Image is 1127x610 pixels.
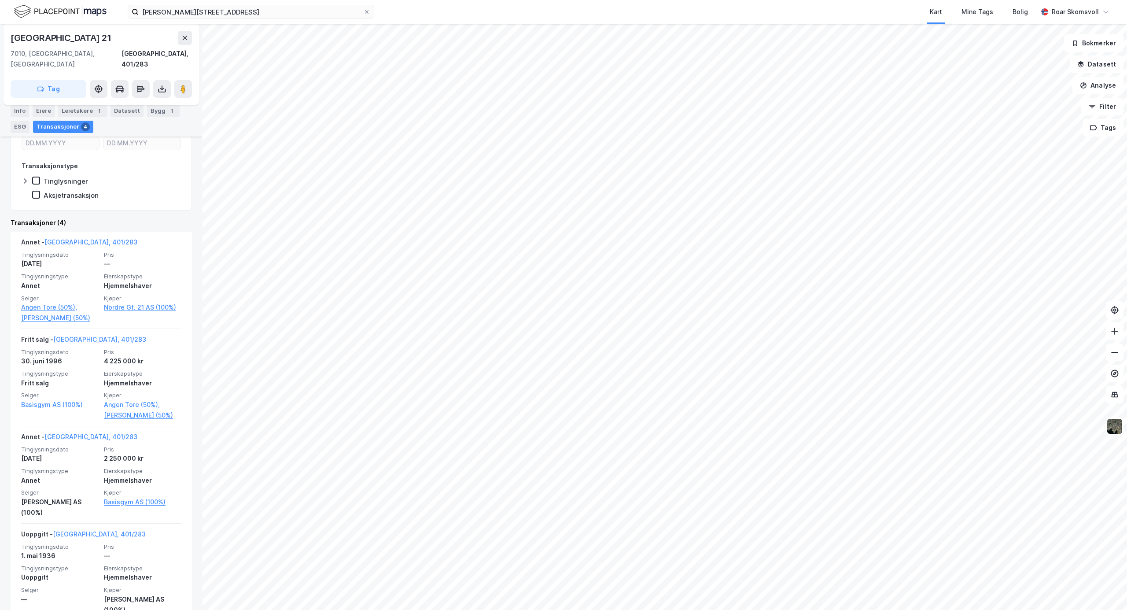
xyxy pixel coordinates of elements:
div: Tinglysninger [44,177,88,185]
div: Mine Tags [961,7,993,17]
span: Kjøper [104,586,181,594]
a: Angen Tore (50%), [104,399,181,410]
input: DD.MM.YYYY [103,137,180,150]
a: Angen Tore (50%), [21,302,99,313]
div: — [21,594,99,605]
button: Bokmerker [1064,34,1123,52]
span: Pris [104,543,181,551]
div: Info [11,105,29,117]
span: Tinglysningstype [21,467,99,475]
span: Tinglysningstype [21,370,99,377]
span: Eierskapstype [104,273,181,280]
div: Hjemmelshaver [104,572,181,583]
span: Selger [21,586,99,594]
div: Fritt salg - [21,334,146,348]
a: [PERSON_NAME] (50%) [21,313,99,323]
div: Bygg [147,105,180,117]
span: Kjøper [104,489,181,496]
span: Tinglysningstype [21,565,99,572]
div: 7010, [GEOGRAPHIC_DATA], [GEOGRAPHIC_DATA] [11,48,122,70]
iframe: Chat Widget [1083,568,1127,610]
div: [DATE] [21,453,99,464]
div: [DATE] [21,259,99,269]
div: 1. mai 1936 [21,551,99,561]
div: 1 [167,107,176,115]
span: Selger [21,489,99,496]
span: Tinglysningsdato [21,251,99,259]
span: Selger [21,392,99,399]
div: Hjemmelshaver [104,281,181,291]
div: Roar Skomsvoll [1052,7,1099,17]
img: 9k= [1106,418,1123,435]
input: Søk på adresse, matrikkel, gårdeiere, leietakere eller personer [139,5,363,18]
div: Aksjetransaksjon [44,191,99,200]
span: Tinglysningsdato [21,543,99,551]
a: [PERSON_NAME] (50%) [104,410,181,421]
span: Tinglysningsdato [21,348,99,356]
span: Tinglysningsdato [21,446,99,453]
div: 2 250 000 kr [104,453,181,464]
div: ESG [11,121,29,133]
button: Filter [1081,98,1123,115]
span: Kjøper [104,295,181,302]
div: Transaksjonstype [22,161,78,171]
div: Bolig [1013,7,1028,17]
div: [PERSON_NAME] AS (100%) [21,497,99,518]
a: Basisgym AS (100%) [21,399,99,410]
a: Nordre Gt. 21 AS (100%) [104,302,181,313]
div: Hjemmelshaver [104,378,181,388]
div: 4 [81,122,90,131]
div: Kart [930,7,942,17]
div: Annet [21,475,99,486]
button: Tags [1083,119,1123,137]
div: — [104,259,181,269]
div: 30. juni 1996 [21,356,99,366]
div: Annet [21,281,99,291]
span: Pris [104,446,181,453]
div: Uoppgitt - [21,529,146,543]
div: Annet - [21,237,137,251]
button: Tag [11,80,86,98]
div: Transaksjoner (4) [11,218,192,228]
div: Leietakere [58,105,107,117]
div: Eiere [33,105,55,117]
div: 4 225 000 kr [104,356,181,366]
a: [GEOGRAPHIC_DATA], 401/283 [44,433,137,440]
span: Tinglysningstype [21,273,99,280]
span: Selger [21,295,99,302]
a: Basisgym AS (100%) [104,497,181,507]
div: Hjemmelshaver [104,475,181,486]
button: Datasett [1070,55,1123,73]
div: Datasett [110,105,144,117]
button: Analyse [1072,77,1123,94]
div: Annet - [21,432,137,446]
span: Eierskapstype [104,565,181,572]
img: logo.f888ab2527a4732fd821a326f86c7f29.svg [14,4,107,19]
span: Pris [104,348,181,356]
div: — [104,551,181,561]
a: [GEOGRAPHIC_DATA], 401/283 [53,530,146,538]
div: Uoppgitt [21,572,99,583]
div: 1 [95,107,103,115]
a: [GEOGRAPHIC_DATA], 401/283 [44,238,137,246]
span: Eierskapstype [104,467,181,475]
div: [GEOGRAPHIC_DATA], 401/283 [122,48,192,70]
span: Kjøper [104,392,181,399]
span: Pris [104,251,181,259]
div: [GEOGRAPHIC_DATA] 21 [11,31,113,45]
div: Fritt salg [21,378,99,388]
span: Eierskapstype [104,370,181,377]
div: Transaksjoner [33,121,93,133]
a: [GEOGRAPHIC_DATA], 401/283 [53,336,146,343]
input: DD.MM.YYYY [22,137,99,150]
